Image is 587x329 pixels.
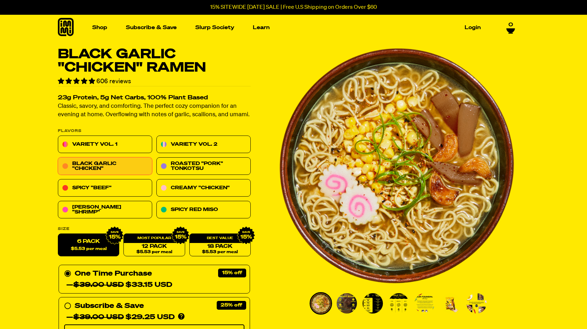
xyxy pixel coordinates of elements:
[363,293,383,314] img: Black Garlic "Chicken" Ramen
[66,312,175,323] div: — $29.25 USD
[156,201,251,219] a: Spicy Red Miso
[202,250,238,255] span: $5.53 per meal
[237,226,255,245] img: IMG_9632.png
[58,48,251,74] h1: Black Garlic "Chicken" Ramen
[506,21,515,33] a: 0
[136,250,172,255] span: $5.53 per meal
[96,78,131,85] span: 606 reviews
[89,15,484,40] nav: Main navigation
[58,227,251,231] label: Size
[106,226,124,245] img: IMG_9632.png
[75,301,144,312] div: Subscribe & Save
[58,136,152,153] a: Variety Vol. 1
[58,129,251,133] p: Flavors
[156,179,251,197] a: Creamy "Chicken"
[58,103,251,119] p: Classic, savory, and comforting. The perfect cozy companion for an evening at home. Overflowing w...
[58,158,152,175] a: Black Garlic "Chicken"
[336,292,358,315] li: Go to slide 2
[156,158,251,175] a: Roasted "Pork" Tonkotsu
[58,234,119,257] label: 6 Pack
[279,48,515,284] div: PDP main carousel
[71,247,107,251] span: $5.53 per meal
[66,279,172,291] div: — $33.15 USD
[466,293,487,314] img: Black Garlic "Chicken" Ramen
[58,78,96,85] span: 4.76 stars
[279,48,515,284] li: 1 of 7
[413,292,436,315] li: Go to slide 5
[123,234,185,257] a: 12 Pack$5.53 per meal
[508,21,513,28] span: 0
[387,292,410,315] li: Go to slide 4
[73,314,124,321] del: $39.00 USD
[337,293,357,314] img: Black Garlic "Chicken" Ramen
[193,22,237,33] a: Slurp Society
[311,293,331,314] img: Black Garlic "Chicken" Ramen
[189,234,251,257] a: 18 Pack$5.53 per meal
[123,22,180,33] a: Subscribe & Save
[156,136,251,153] a: Variety Vol. 2
[171,226,189,245] img: IMG_9632.png
[414,293,435,314] img: Black Garlic "Chicken" Ramen
[362,292,384,315] li: Go to slide 3
[89,22,110,33] a: Shop
[462,22,484,33] a: Login
[58,179,152,197] a: Spicy "Beef"
[210,4,377,11] p: 15% SITEWIDE [DATE] SALE | Free U.S Shipping on Orders Over $60
[73,282,124,289] del: $39.00 USD
[440,293,461,314] img: Black Garlic "Chicken" Ramen
[58,95,251,101] h2: 23g Protein, 5g Net Carbs, 100% Plant Based
[250,22,272,33] a: Learn
[465,292,488,315] li: Go to slide 7
[58,201,152,219] a: [PERSON_NAME] "Shrimp"
[310,292,332,315] li: Go to slide 1
[279,48,515,284] img: Black Garlic "Chicken" Ramen
[279,292,515,315] div: PDP main carousel thumbnails
[64,268,244,291] div: One Time Purchase
[439,292,462,315] li: Go to slide 6
[389,293,409,314] img: Black Garlic "Chicken" Ramen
